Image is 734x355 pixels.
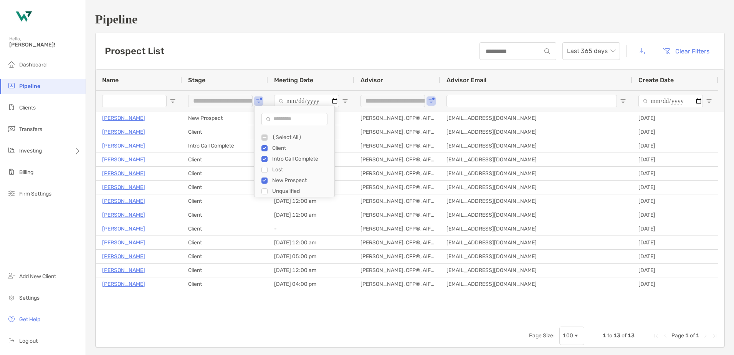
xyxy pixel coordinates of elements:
a: [PERSON_NAME] [102,196,145,206]
div: [EMAIL_ADDRESS][DOMAIN_NAME] [440,208,632,222]
span: 1 [603,332,606,339]
p: [PERSON_NAME] [102,265,145,275]
div: [EMAIL_ADDRESS][DOMAIN_NAME] [440,236,632,249]
a: [PERSON_NAME] [102,224,145,234]
div: - [268,222,354,236]
div: Intro Call Complete [182,139,268,153]
span: to [607,332,612,339]
span: Billing [19,169,33,176]
div: [DATE] [632,250,718,263]
button: Open Filter Menu [428,98,434,104]
input: Search filter values [261,113,327,125]
a: [PERSON_NAME] [102,210,145,220]
div: Client [182,208,268,222]
img: settings icon [7,293,16,302]
span: Name [102,76,119,84]
div: [DATE] [632,167,718,180]
span: 1 [696,332,699,339]
div: [PERSON_NAME], CFP®, AIF®, CPFA [354,277,440,291]
div: [EMAIL_ADDRESS][DOMAIN_NAME] [440,194,632,208]
div: [DATE] [632,236,718,249]
div: Client [182,194,268,208]
button: Open Filter Menu [706,98,712,104]
div: [EMAIL_ADDRESS][DOMAIN_NAME] [440,139,632,153]
a: [PERSON_NAME] [102,141,145,151]
div: Client [182,125,268,139]
div: [DATE] 12:00 am [268,208,354,222]
div: Page Size [559,327,584,345]
input: Create Date Filter Input [638,95,703,107]
span: Get Help [19,316,40,323]
div: Column Filter [254,106,335,197]
img: input icon [544,48,550,54]
div: [DATE] [632,222,718,236]
div: [DATE] 05:00 pm [268,250,354,263]
div: [PERSON_NAME], CFP®, AIF®, CPFA [354,208,440,222]
div: [PERSON_NAME], CFP®, AIF®, CPFA [354,181,440,194]
span: Investing [19,148,42,154]
p: [PERSON_NAME] [102,169,145,178]
div: [DATE] [632,111,718,125]
div: [PERSON_NAME], CFP®, AIF®, CPFA [354,125,440,139]
span: Meeting Date [274,76,313,84]
div: [DATE] 12:00 am [268,264,354,277]
img: billing icon [7,167,16,176]
div: First Page [653,333,659,339]
img: clients icon [7,103,16,112]
div: [PERSON_NAME], CFP®, AIF®, CPFA [354,167,440,180]
button: Clear Filters [657,43,715,60]
span: Stage [188,76,205,84]
button: Open Filter Menu [342,98,348,104]
img: transfers icon [7,124,16,133]
a: [PERSON_NAME] [102,238,145,247]
span: Create Date [638,76,674,84]
div: Client [272,145,330,151]
span: Page [671,332,684,339]
div: [DATE] [632,139,718,153]
span: Dashboard [19,61,46,68]
div: [EMAIL_ADDRESS][DOMAIN_NAME] [440,264,632,277]
a: [PERSON_NAME] [102,155,145,164]
div: [PERSON_NAME], CFP®, AIF®, CPFA [354,250,440,263]
div: Client [182,236,268,249]
img: firm-settings icon [7,189,16,198]
span: Clients [19,105,36,111]
input: Advisor Email Filter Input [446,95,617,107]
div: [PERSON_NAME], CFP®, AIF®, CPFA [354,264,440,277]
img: add_new_client icon [7,271,16,280]
input: Name Filter Input [102,95,167,107]
button: Open Filter Menu [170,98,176,104]
div: Client [182,277,268,291]
div: Next Page [703,333,709,339]
div: [DATE] [632,153,718,166]
span: 1 [685,332,689,339]
div: Previous Page [662,333,668,339]
div: Unqualified [272,188,330,194]
div: [PERSON_NAME], CFP®, AIF®, CPFA [354,153,440,166]
div: [DATE] [632,277,718,291]
div: (Select All) [272,134,330,141]
div: 100 [563,332,573,339]
button: Open Filter Menu [256,98,262,104]
span: Last 365 days [567,43,615,60]
a: [PERSON_NAME] [102,127,145,137]
img: logout icon [7,336,16,345]
div: Page Size: [529,332,555,339]
div: [EMAIL_ADDRESS][DOMAIN_NAME] [440,250,632,263]
a: [PERSON_NAME] [102,182,145,192]
div: Client [182,153,268,166]
span: of [690,332,695,339]
div: [PERSON_NAME], CFP®, AIF®, CPFA [354,139,440,153]
div: [EMAIL_ADDRESS][DOMAIN_NAME] [440,125,632,139]
div: Last Page [712,333,718,339]
div: [EMAIL_ADDRESS][DOMAIN_NAME] [440,167,632,180]
div: [DATE] 12:00 am [268,194,354,208]
div: [EMAIL_ADDRESS][DOMAIN_NAME] [440,222,632,236]
p: [PERSON_NAME] [102,279,145,289]
span: Advisor Email [446,76,486,84]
